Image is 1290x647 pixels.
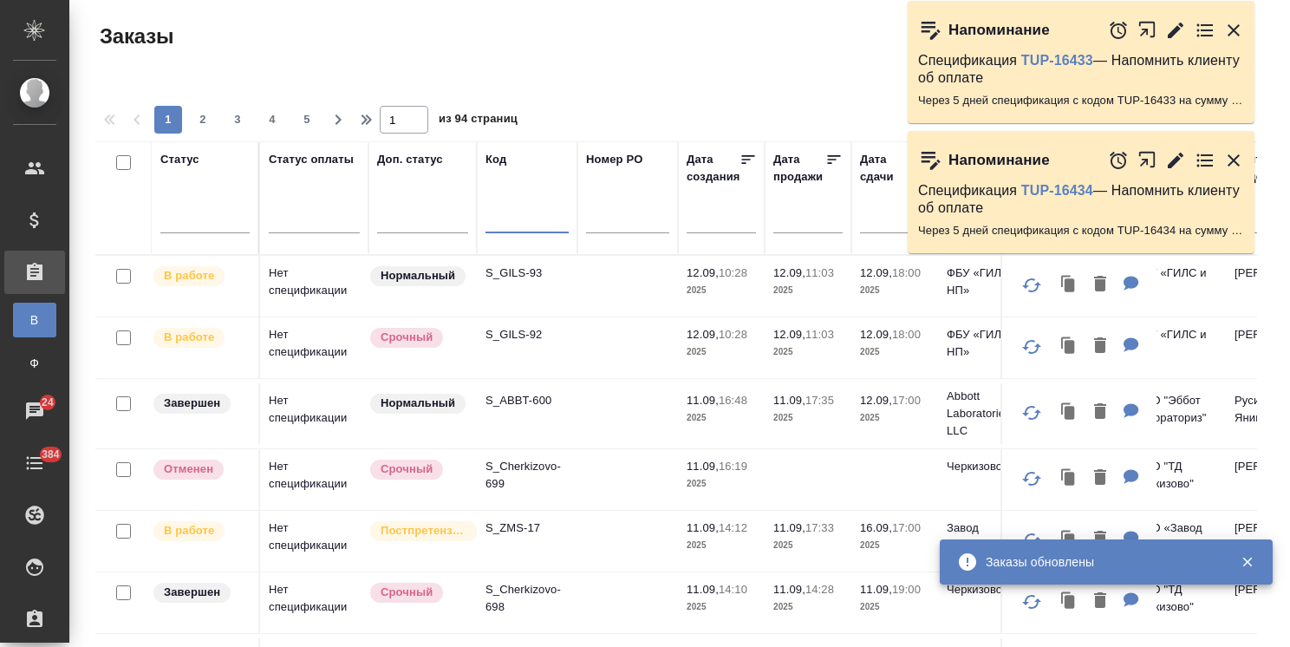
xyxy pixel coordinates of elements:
p: Завершен [164,395,220,412]
button: Удалить [1085,329,1115,364]
p: Напоминание [948,22,1050,39]
p: В работе [164,267,214,284]
p: 2025 [773,598,843,616]
div: Выставляется автоматически для первых 3 заказов после рекламации. Особое внимание [368,520,468,543]
p: 2025 [860,282,929,299]
p: Завершен [164,584,220,601]
p: 17:00 [892,521,921,534]
a: 384 [4,441,65,485]
button: Клонировать [1052,329,1085,364]
button: Удалить [1085,267,1115,303]
p: 14:28 [805,583,834,596]
p: 2025 [860,537,929,554]
button: Редактировать [1165,20,1186,41]
a: TUP-16434 [1021,183,1093,198]
p: 12.09, [773,266,805,279]
button: Перейти в todo [1195,20,1215,41]
p: Срочный [381,461,433,478]
p: 12.09, [687,266,719,279]
div: Выставляет КМ при направлении счета или после выполнения всех работ/сдачи заказа клиенту. Окончат... [152,392,250,415]
button: Клонировать [1052,267,1085,303]
div: Выставляет ПМ после принятия заказа от КМа [152,326,250,350]
div: Статус оплаты [269,151,354,168]
p: ФБУ «ГИЛС и НП» [1134,326,1217,361]
button: 2 [189,106,217,134]
p: ФБУ «ГИЛС и НП» [947,326,1030,361]
td: Нет спецификации [260,317,368,378]
p: 11.09, [687,583,719,596]
span: 4 [258,111,286,128]
p: Спецификация — Напомнить клиенту об оплате [918,52,1244,87]
p: 2025 [773,282,843,299]
span: Ф [22,355,48,372]
button: 5 [293,106,321,134]
p: 10:28 [719,266,747,279]
p: Постпретензионный [381,522,467,539]
p: S_GILS-93 [485,265,569,282]
p: 11.09, [687,521,719,534]
p: Нормальный [381,267,455,284]
button: Клонировать [1052,461,1085,496]
span: 3 [224,111,251,128]
p: Отменен [164,461,213,478]
p: 11.09, [773,521,805,534]
p: 12.09, [860,328,892,341]
span: В [22,311,48,329]
span: 384 [31,446,70,463]
p: 18:00 [892,266,921,279]
div: Выставляет КМ после отмены со стороны клиента. Если уже после запуска – КМ пишет ПМу про отмену, ... [152,458,250,481]
p: Через 5 дней спецификация с кодом TUP-16434 на сумму 6756 RUB будет просрочена [918,222,1244,239]
td: Нет спецификации [260,511,368,572]
td: Нет спецификации [260,383,368,444]
p: 10:28 [719,328,747,341]
div: Статус [160,151,199,168]
div: Статус по умолчанию для стандартных заказов [368,392,468,415]
p: 17:00 [892,394,921,407]
td: Нет спецификации [260,449,368,510]
p: В работе [164,329,214,346]
button: Закрыть [1223,20,1244,41]
td: Нет спецификации [260,256,368,317]
p: Напоминание [948,152,1050,169]
button: Открыть в новой вкладке [1137,141,1157,179]
div: Дата продажи [773,151,825,186]
p: 2025 [860,409,929,427]
p: Нормальный [381,395,455,412]
button: Отложить [1108,20,1129,41]
div: Код [485,151,506,168]
button: Удалить [1085,461,1115,496]
p: В работе [164,522,214,539]
p: ООО "ТД Черкизово" [1134,458,1217,493]
span: 24 [31,394,64,411]
div: Выставляет ПМ после принятия заказа от КМа [152,265,250,288]
p: 2025 [773,343,843,361]
a: 24 [4,389,65,433]
span: из 94 страниц [439,108,518,134]
p: 11:03 [805,328,834,341]
p: 2025 [860,343,929,361]
p: 18:00 [892,328,921,341]
p: 11.09, [687,460,719,473]
button: Перейти в todo [1195,150,1215,171]
p: 2025 [687,537,756,554]
p: ООО "Эббот Лэбораториз" [1134,392,1217,427]
p: Черкизово [947,458,1030,475]
p: 17:33 [805,521,834,534]
p: ФБУ «ГИЛС и НП» [947,265,1030,299]
button: Обновить [1011,326,1052,368]
p: 19:00 [892,583,921,596]
p: 16:19 [719,460,747,473]
p: Срочный [381,584,433,601]
p: 14:12 [719,521,747,534]
p: 2025 [773,537,843,554]
a: Ф [13,346,56,381]
button: Для КМ: по 1 ЗПК к сканам нужны сканы Если получится сделать и доставить в понедельник/первую пол... [1115,395,1148,430]
p: S_ZMS-17 [485,520,569,537]
button: Открыть в новой вкладке [1137,11,1157,49]
button: Клонировать [1052,522,1085,558]
button: Обновить [1011,392,1052,434]
p: 11.09, [773,394,805,407]
p: 2025 [773,409,843,427]
p: 12.09, [687,328,719,341]
div: Дата сдачи [860,151,912,186]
